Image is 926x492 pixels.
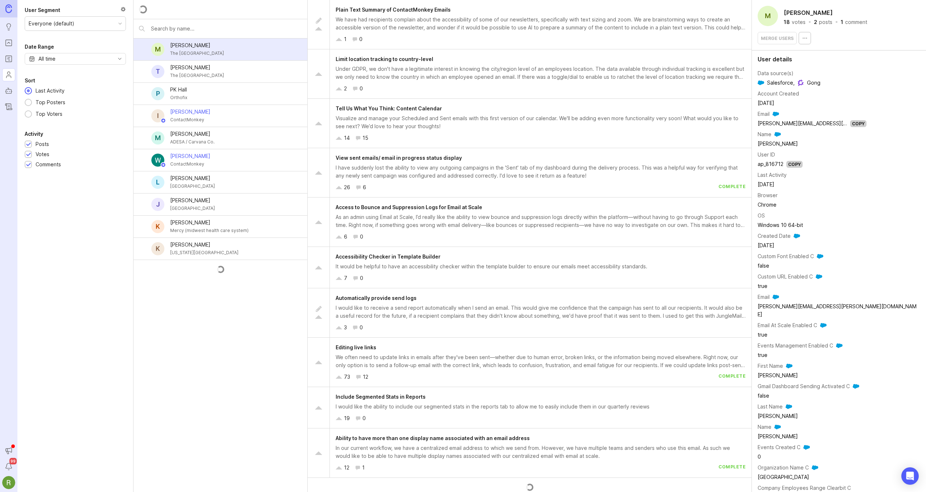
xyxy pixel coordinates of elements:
a: Ideas [2,20,15,33]
div: Last Name [758,403,783,411]
button: Announcements [2,444,15,457]
img: Salesforce logo [794,233,800,239]
div: Sort [25,76,35,85]
a: [PERSON_NAME][EMAIL_ADDRESS][PERSON_NAME][DOMAIN_NAME] [758,120,921,126]
div: I would like the ability to include our segmented stats in the reports tab to allow me to easily ... [336,403,746,411]
div: Mercy (midwest health care system) [170,227,249,235]
span: Limit location tracking to country-level [336,56,433,62]
div: M [151,43,164,56]
div: complete [718,464,746,472]
div: Custom Font Enabled C [758,252,814,260]
div: [GEOGRAPHIC_DATA] [758,473,920,481]
td: Chrome [758,200,920,210]
div: [GEOGRAPHIC_DATA] [170,204,215,212]
img: Salesforce logo [774,131,781,138]
div: T [151,65,164,78]
span: Automatically provide send logs [336,295,417,301]
img: Canny Home [5,4,12,13]
img: Salesforce logo [820,322,827,329]
div: 0 [758,453,920,461]
div: [GEOGRAPHIC_DATA] [170,182,215,190]
div: Last Activity [32,87,68,95]
div: 1 [841,20,843,25]
div: 0 [360,324,363,332]
span: Salesforce , [758,79,795,87]
div: As an admin using Email at Scale, I’d really like the ability to view bounce and suppression logs... [336,213,746,229]
div: 1 [344,35,347,43]
a: Automatically provide send logsI would like to receive a send report automatically when I send an... [308,288,751,338]
svg: toggle icon [114,56,126,62]
img: Salesforce logo [853,383,859,390]
div: User details [758,56,920,62]
div: 73 [344,373,350,381]
div: Activity [25,130,43,138]
span: Plain Text Summary of ContactMonkey Emails [336,7,451,13]
div: Events Management Enabled C [758,342,833,350]
div: [PERSON_NAME] [170,196,215,204]
div: 0 [360,233,363,241]
a: Include Segmented Stats in ReportsI would like the ability to include our segmented stats in the ... [308,387,751,428]
img: Salesforce logo [817,253,823,260]
div: Visualize and manage your Scheduled and Sent emails with this first version of our calendar. We'l... [336,114,746,130]
span: Accessibility Checker in Template Builder [336,253,441,260]
div: Top Posters [32,98,69,106]
div: Open Intercom Messenger [901,467,919,485]
div: Name [758,130,771,138]
div: [PERSON_NAME][EMAIL_ADDRESS][PERSON_NAME][DOMAIN_NAME] [758,302,920,318]
img: Salesforce logo [774,424,781,430]
time: [DATE] [758,181,774,187]
span: Gong [798,79,820,87]
span: Ability to have more than one display name associated with an email address [336,435,530,441]
span: View sent emails/ email in progress status display [336,155,462,161]
div: 0 [360,274,363,282]
div: Last Activity [758,171,787,179]
div: 2 [344,85,347,93]
img: Gong logo [798,80,804,86]
div: [PERSON_NAME] [170,152,210,160]
div: M [758,6,778,26]
div: Gmail Dashboard Sending Activated C [758,382,850,390]
div: We have had recipients complain about the accessibility of some of our newsletters, specifically ... [336,16,746,32]
div: M [151,131,164,145]
img: member badge [161,118,166,123]
span: Include Segmented Stats in Reports [336,394,426,400]
td: Windows 10 64-bit [758,220,920,230]
div: [PERSON_NAME] [170,41,224,49]
div: 0 [362,414,366,422]
time: [DATE] [758,100,774,106]
img: Salesforce logo [812,464,818,471]
div: votes [792,20,806,25]
div: · [808,20,812,25]
a: Accessibility Checker in Template BuilderIt would be helpful to have an accessibility checker wit... [308,247,751,288]
div: [PERSON_NAME] [758,371,920,379]
div: complete [718,373,746,381]
img: Salesforce logo [836,342,843,349]
div: [PERSON_NAME] [170,108,210,116]
div: 12 [363,373,368,381]
div: true [758,331,920,339]
div: true [758,351,920,359]
div: I have suddenly lost the ability to view any outgoing campaigns in the 'Sent' tab of my dashboard... [336,164,746,180]
div: comment [845,20,867,25]
div: Copy [850,120,866,127]
div: OS [758,212,765,220]
div: Name [758,423,771,431]
span: 99 [9,458,17,464]
div: Custom URL Enabled C [758,273,813,281]
div: Account Created [758,90,799,98]
div: posts [819,20,832,25]
span: Tell Us What You Think: Content Calendar [336,105,442,111]
div: 6 [363,183,366,191]
button: Notifications [2,460,15,473]
a: Portal [2,36,15,49]
img: Ryan Duguid [2,476,15,489]
time: [DATE] [758,242,774,248]
span: Editing live links [336,344,376,350]
div: We often need to update links in emails after they've been sent—whether due to human error, broke... [336,353,746,369]
div: Under GDPR, we don't have a legitimate interest in knowing the city/region level of an employees ... [336,65,746,81]
div: [US_STATE][GEOGRAPHIC_DATA] [170,249,238,257]
div: 0 [360,85,363,93]
a: Users [2,68,15,81]
div: K [151,242,164,255]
